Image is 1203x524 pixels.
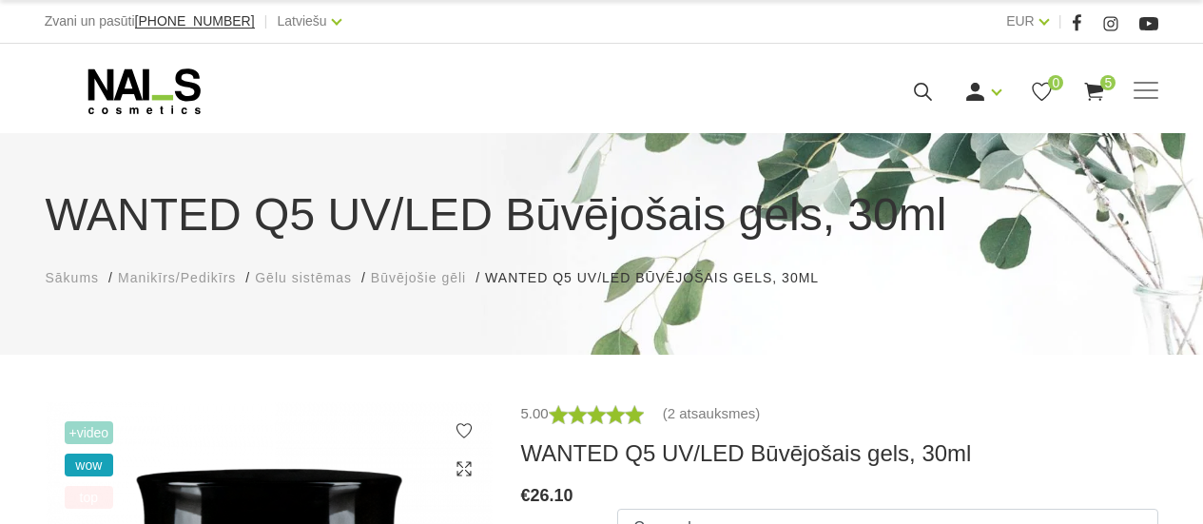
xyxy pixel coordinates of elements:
span: 26.10 [531,486,573,505]
a: Manikīrs/Pedikīrs [118,268,236,288]
span: | [1058,10,1062,33]
a: EUR [1006,10,1035,32]
a: Būvējošie gēli [371,268,466,288]
a: 5 [1082,80,1106,104]
span: 0 [1048,75,1063,90]
span: 5 [1100,75,1116,90]
a: Sākums [46,268,100,288]
a: (2 atsauksmes) [663,402,761,425]
span: wow [65,454,114,476]
span: +Video [65,421,114,444]
span: Būvējošie gēli [371,270,466,285]
h1: WANTED Q5 UV/LED Būvējošais gels, 30ml [46,181,1158,249]
a: 0 [1030,80,1054,104]
div: Zvani un pasūti [45,10,255,33]
span: Manikīrs/Pedikīrs [118,270,236,285]
li: WANTED Q5 UV/LED Būvējošais gels, 30ml [485,268,838,288]
a: Gēlu sistēmas [255,268,352,288]
span: [PHONE_NUMBER] [135,13,255,29]
span: top [65,486,114,509]
h3: WANTED Q5 UV/LED Būvējošais gels, 30ml [521,439,1158,468]
a: Latviešu [278,10,327,32]
span: 5.00 [521,405,549,421]
a: [PHONE_NUMBER] [135,14,255,29]
span: Gēlu sistēmas [255,270,352,285]
span: € [521,486,531,505]
span: | [264,10,268,33]
span: Sākums [46,270,100,285]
